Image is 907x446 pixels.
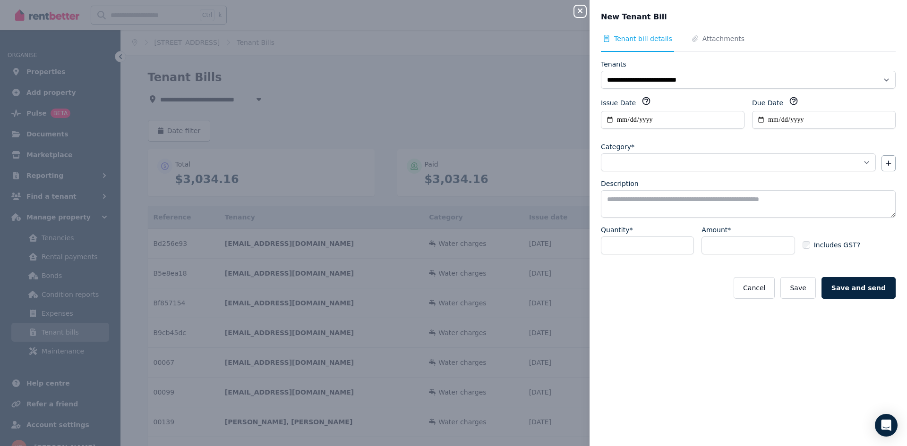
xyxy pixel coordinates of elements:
[814,240,860,250] span: Includes GST?
[702,225,731,235] label: Amount*
[734,277,775,299] button: Cancel
[601,11,667,23] span: New Tenant Bill
[601,179,639,188] label: Description
[601,142,634,151] label: Category*
[601,34,896,52] nav: Tabs
[875,414,898,437] div: Open Intercom Messenger
[601,59,626,69] label: Tenants
[702,34,744,43] span: Attachments
[601,225,633,235] label: Quantity*
[821,277,896,299] button: Save and send
[780,277,815,299] button: Save
[614,34,672,43] span: Tenant bill details
[752,98,783,108] label: Due Date
[601,98,636,108] label: Issue Date
[803,241,810,249] input: Includes GST?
